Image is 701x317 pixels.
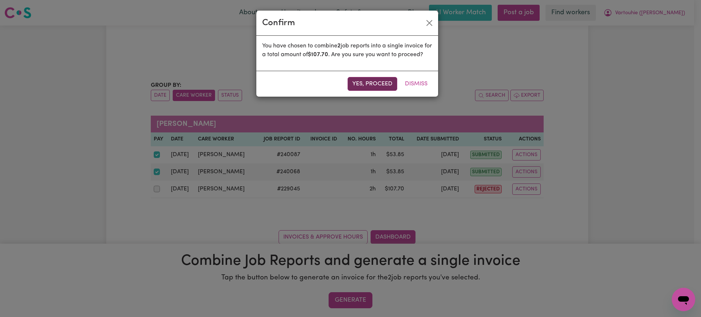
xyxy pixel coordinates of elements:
[424,17,435,29] button: Close
[400,77,432,91] button: Dismiss
[348,77,397,91] button: Yes, proceed
[308,52,328,58] b: $ 107.70
[262,16,295,30] div: Confirm
[262,43,432,58] span: You have chosen to combine job reports into a single invoice for a total amount of . Are you sure...
[337,43,341,49] b: 2
[672,288,695,311] iframe: Button to launch messaging window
